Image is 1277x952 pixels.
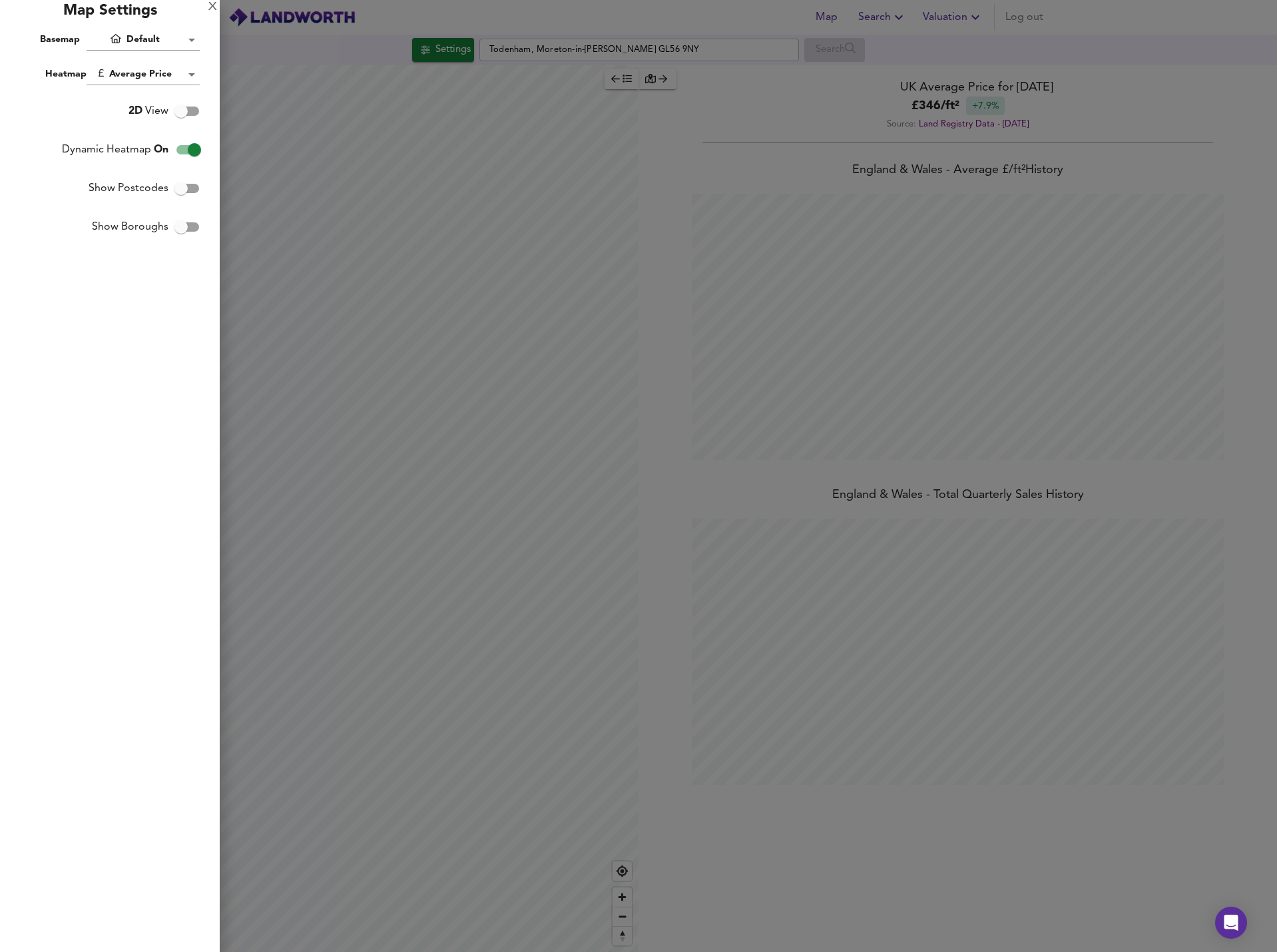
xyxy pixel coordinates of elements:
span: 2D [128,106,142,117]
span: On [154,144,168,155]
div: Average Price [87,64,200,85]
div: Default [87,29,200,51]
span: Show Boroughs [92,219,168,235]
span: Dynamic Heatmap [62,142,168,158]
div: X [208,3,217,12]
span: Heatmap [45,69,87,79]
span: View [128,103,168,119]
span: Basemap [40,35,80,44]
span: Show Postcodes [89,180,168,196]
div: Open Intercom Messenger [1215,907,1247,939]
